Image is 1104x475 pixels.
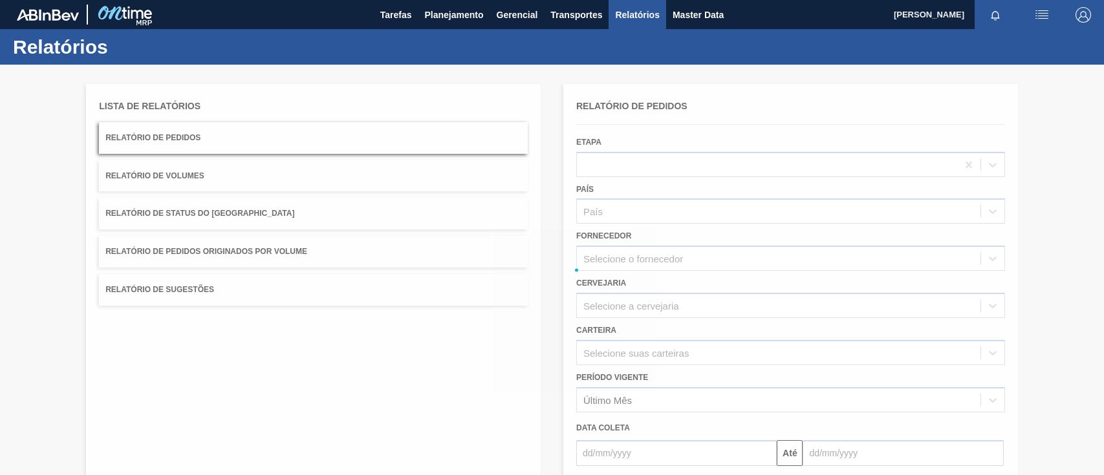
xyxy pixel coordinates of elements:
span: Master Data [673,7,724,23]
button: Notificações [975,6,1016,24]
img: userActions [1034,7,1050,23]
img: TNhmsLtSVTkK8tSr43FrP2fwEKptu5GPRR3wAAAABJRU5ErkJggg== [17,9,79,21]
img: Logout [1076,7,1091,23]
span: Relatórios [615,7,659,23]
h1: Relatórios [13,39,243,54]
span: Gerencial [497,7,538,23]
span: Tarefas [380,7,412,23]
span: Transportes [550,7,602,23]
span: Planejamento [424,7,483,23]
